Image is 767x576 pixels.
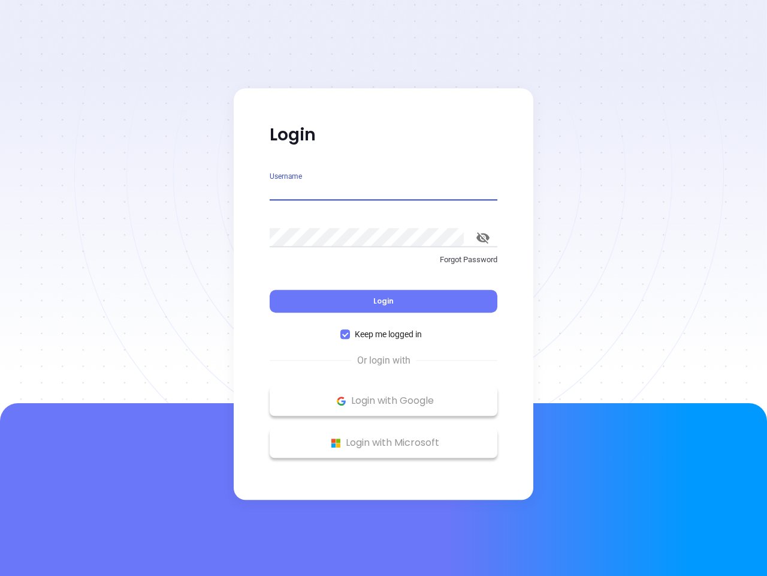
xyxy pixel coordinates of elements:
[469,223,497,252] button: toggle password visibility
[334,394,349,409] img: Google Logo
[270,290,497,313] button: Login
[276,434,491,452] p: Login with Microsoft
[270,254,497,275] a: Forgot Password
[270,428,497,458] button: Microsoft Logo Login with Microsoft
[270,173,302,180] label: Username
[276,392,491,410] p: Login with Google
[328,436,343,451] img: Microsoft Logo
[373,296,394,306] span: Login
[270,124,497,146] p: Login
[270,254,497,266] p: Forgot Password
[270,386,497,416] button: Google Logo Login with Google
[350,328,427,341] span: Keep me logged in
[351,353,416,368] span: Or login with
